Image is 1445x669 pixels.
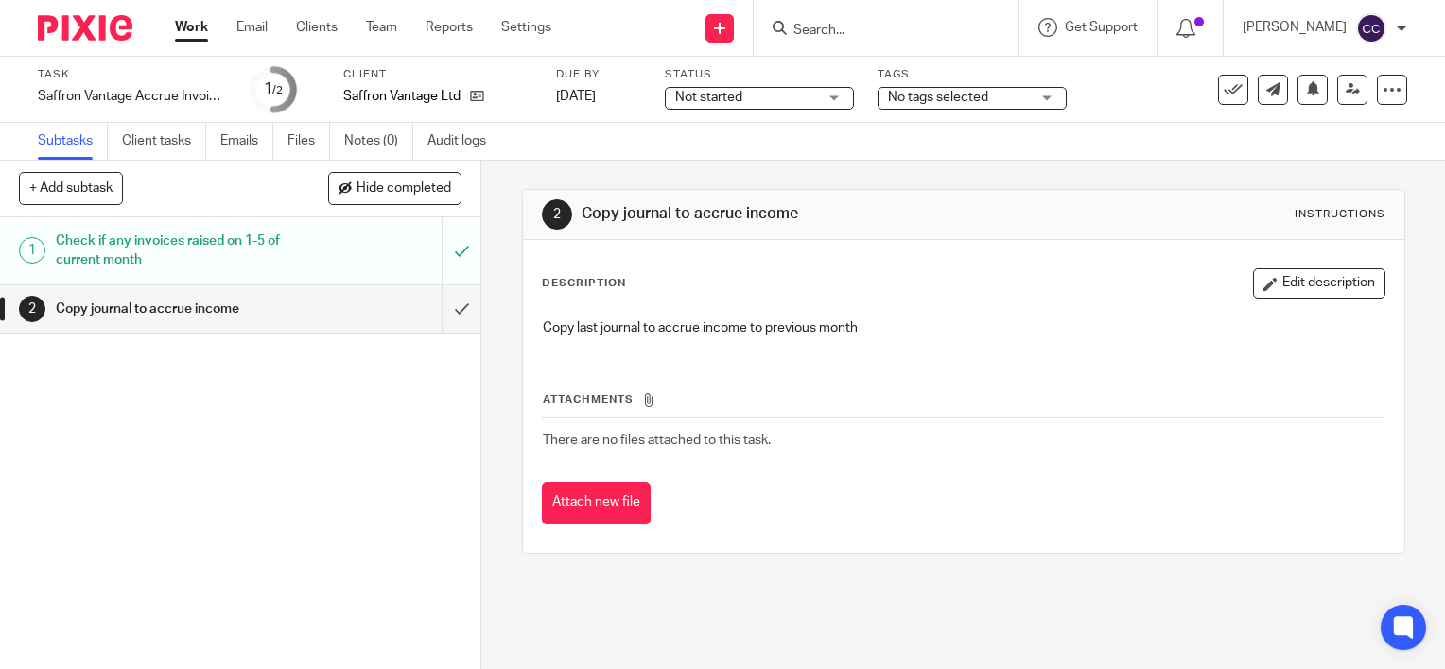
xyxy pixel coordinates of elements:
a: Notes (0) [344,123,413,160]
a: Subtasks [38,123,108,160]
a: Settings [501,18,551,37]
button: Attach new file [542,482,651,524]
img: svg%3E [1356,13,1386,43]
span: Attachments [543,394,634,404]
span: No tags selected [888,91,988,104]
label: Due by [556,67,641,82]
label: Tags [878,67,1067,82]
p: [PERSON_NAME] [1243,18,1347,37]
p: Copy last journal to accrue income to previous month [543,318,1384,337]
small: /2 [272,85,283,95]
span: There are no files attached to this task. [543,434,771,447]
a: Email [236,18,268,37]
span: Not started [675,91,742,104]
label: Task [38,67,227,82]
a: Team [366,18,397,37]
button: Edit description [1253,268,1385,299]
span: Get Support [1065,21,1138,34]
a: Client tasks [122,123,206,160]
p: Saffron Vantage Ltd [343,87,461,106]
span: [DATE] [556,90,596,103]
h1: Copy journal to accrue income [582,204,1003,224]
input: Search [792,23,962,40]
div: 1 [19,237,45,264]
a: Clients [296,18,338,37]
label: Status [665,67,854,82]
div: 2 [542,199,572,230]
img: Pixie [38,15,132,41]
span: Hide completed [357,181,451,197]
a: Audit logs [427,123,500,160]
p: Description [542,276,626,291]
a: Files [287,123,330,160]
a: Emails [220,123,273,160]
div: 1 [264,78,283,100]
button: + Add subtask [19,172,123,204]
div: 2 [19,296,45,322]
label: Client [343,67,532,82]
h1: Copy journal to accrue income [56,295,301,323]
div: Saffron Vantage Accrue Invoices [38,87,227,106]
div: Instructions [1295,207,1385,222]
button: Hide completed [328,172,461,204]
h1: Check if any invoices raised on 1-5 of current month [56,227,301,275]
a: Work [175,18,208,37]
a: Reports [426,18,473,37]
